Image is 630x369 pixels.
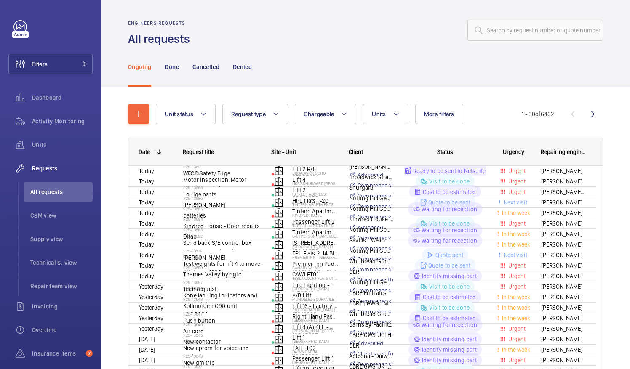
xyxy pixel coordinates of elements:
[30,258,93,267] span: Technical S. view
[292,234,338,239] p: 6-8 [PERSON_NAME][GEOGRAPHIC_DATA]
[422,205,477,213] p: Waiting for reception
[271,149,296,155] span: Site - Unit
[349,278,393,287] p: Notting Hill Genesis
[541,177,586,186] span: [PERSON_NAME]
[183,297,261,302] h2: R25-13648
[507,262,526,269] span: Urgent
[437,149,453,155] span: Status
[349,204,393,213] p: Notting Hill Genesis
[349,289,393,297] p: CBRE Emirates
[292,191,338,196] p: [STREET_ADDRESS]
[231,111,266,117] span: Request type
[363,104,408,124] button: Units
[292,223,338,228] p: Tintern Apartments
[128,31,195,47] h1: All requests
[541,261,586,271] span: [PERSON_NAME]
[507,178,526,185] span: Urgent
[541,198,586,207] span: [PERSON_NAME]
[349,194,393,202] p: Notting Hill Genesis
[535,111,541,117] span: of
[541,313,586,323] span: [PERSON_NAME]
[349,257,393,265] p: Whitbread Group PLC
[467,20,603,41] input: Search by request number or quote number
[541,208,586,218] span: [PERSON_NAME]
[292,349,338,354] p: Daiwa Capital
[349,352,393,360] p: Apleona - Daiwa Capital
[541,187,586,197] span: [PERSON_NAME] de [PERSON_NAME]
[183,286,261,291] h2: R25-13656
[139,252,154,258] span: Today
[292,265,338,270] p: Canary Wharf
[139,220,154,227] span: Today
[349,183,393,192] p: Shurgard
[86,350,93,357] span: 7
[156,104,216,124] button: Unit status
[32,117,93,125] span: Activity Monitoring
[500,346,530,353] span: In the week
[32,326,93,334] span: Overtime
[128,20,195,26] h2: Engineers requests
[139,178,154,185] span: Today
[139,283,163,290] span: Yesterday
[424,111,454,117] span: More filters
[507,220,526,227] span: Urgent
[541,149,586,155] span: Repairing engineer
[500,315,530,321] span: In the week
[32,93,93,102] span: Dashboard
[541,334,586,344] span: [PERSON_NAME]
[139,149,150,155] div: Date
[139,231,154,237] span: Today
[32,302,93,311] span: Invoicing
[292,360,338,365] p: [GEOGRAPHIC_DATA]
[139,304,163,311] span: Yesterday
[500,231,530,237] span: In the week
[233,63,252,71] p: Denied
[507,325,526,332] span: Urgent
[502,252,527,258] span: Next visit
[422,236,477,245] p: Waiting for reception
[500,304,530,311] span: In the week
[32,164,93,173] span: Requests
[292,170,338,175] p: Broadwick Soho
[165,63,179,71] p: Done
[30,282,93,290] span: Repair team view
[349,236,393,244] p: Savills - Wellcome Trust
[292,212,338,218] p: Kindred House
[415,104,463,124] button: More filters
[128,63,151,71] p: Ongoing
[349,320,393,329] p: Barnsley Facilities Services- [GEOGRAPHIC_DATA]
[349,310,393,318] p: Whitbread Group PLC
[292,297,338,302] p: Mondelez Bournvile
[183,339,261,344] h2: R25-13644
[349,341,393,350] p: DLR
[292,307,338,312] p: PI [GEOGRAPHIC_DATA] ([GEOGRAPHIC_DATA])
[292,181,338,186] p: UK57 Shurgard [GEOGRAPHIC_DATA] [GEOGRAPHIC_DATA]
[139,210,154,216] span: Today
[139,167,154,174] span: Today
[349,299,393,308] p: CBRE | GWS - Mondelez
[349,149,363,155] span: Client
[503,149,524,155] span: Urgency
[139,241,154,248] span: Today
[292,286,338,291] p: [GEOGRAPHIC_DATA]
[292,276,338,281] p: Tesla Court Flats 61-84 - High Risk Building
[541,219,586,228] span: [PERSON_NAME]
[541,303,586,313] span: [PERSON_NAME]
[507,188,526,195] span: Urgent
[32,349,83,358] span: Insurance items
[500,210,530,216] span: In the week
[139,262,154,269] span: Today
[30,188,93,196] span: All requests
[502,199,527,206] span: Next visit
[139,294,163,300] span: Yesterday
[304,111,334,117] span: Chargeable
[349,173,393,181] p: Broadwick Street holdings limited
[541,229,586,239] span: [PERSON_NAME]
[522,111,554,117] span: 1 - 30 6402
[30,235,93,243] span: Supply view
[165,111,193,117] span: Unit status
[139,357,155,364] span: [DATE]
[139,199,154,206] span: Today
[541,166,586,176] span: [PERSON_NAME]
[507,357,526,364] span: Urgent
